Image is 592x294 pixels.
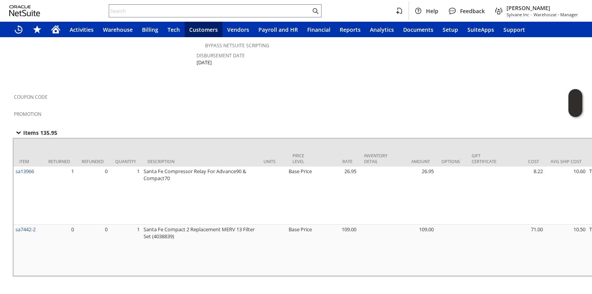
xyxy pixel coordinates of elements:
div: Quantity [115,158,136,164]
a: Reports [335,22,365,37]
a: Activities [65,22,98,37]
span: Analytics [370,26,394,33]
span: Oracle Guided Learning Widget. To move around, please hold and drag [568,103,582,117]
td: 0 [76,167,110,225]
div: Cost [508,158,539,164]
a: Recent Records [9,22,28,37]
span: Support [503,26,525,33]
div: Item [19,158,37,164]
a: Disbursement Date [197,52,245,59]
div: Options [441,158,460,164]
span: - [530,12,532,17]
div: Inventory Detail [364,153,387,164]
div: Shortcuts [28,22,46,37]
td: Base Price [287,225,316,276]
span: Vendors [227,26,249,33]
span: Activities [70,26,94,33]
iframe: Click here to launch Oracle Guided Learning Help Panel [568,89,582,117]
td: 1 [110,225,142,276]
a: sa13966 [15,168,34,175]
svg: Recent Records [14,25,23,34]
span: Billing [142,26,158,33]
span: Documents [403,26,433,33]
span: Financial [307,26,330,33]
a: Items 135.95 [14,128,67,137]
a: Items [9,71,43,81]
div: Description [147,158,252,164]
svg: logo [9,5,40,16]
a: Bypass NetSuite Scripting [205,42,269,49]
a: Setup [438,22,463,37]
td: Santa Fe Compressor Relay For Advance90 & Compact70 [142,167,258,225]
a: Payroll and HR [254,22,303,37]
td: Base Price [287,167,316,225]
div: Price Level [293,153,310,164]
td: 26.95 [393,167,436,225]
td: 0 [43,225,76,276]
span: Warehouse [103,26,133,33]
a: Billing [137,22,163,37]
td: Santa Fe Compact 2 Replacement MERV 13 Filter Set (4038839) [142,225,258,276]
a: Tech [163,22,185,37]
td: 8.22 [502,167,545,225]
a: sa7442-2 [15,226,36,233]
a: Warehouse [98,22,137,37]
svg: Shortcuts [33,25,42,34]
span: Payroll and HR [258,26,298,33]
span: Setup [443,26,458,33]
a: Home [46,22,65,37]
span: 135.95 [40,129,57,136]
svg: Home [51,25,60,34]
a: Documents [399,22,438,37]
td: 10.50 [545,225,587,276]
span: Tech [168,26,180,33]
div: Units [263,158,281,164]
td: 109.00 [316,225,358,276]
a: Coupon Code [14,94,48,100]
a: Analytics [365,22,399,37]
svg: Search [311,6,320,15]
span: [DATE] [197,59,212,66]
div: Refunded [82,158,104,164]
div: Amount [399,158,430,164]
span: Customers [189,26,218,33]
span: Help [426,7,438,15]
div: Avg Ship Cost [551,158,582,164]
td: 109.00 [393,225,436,276]
td: 26.95 [316,167,358,225]
a: Customers [185,22,222,37]
div: Returned [48,158,70,164]
a: Vendors [222,22,254,37]
td: 10.60 [545,167,587,225]
span: [PERSON_NAME] [506,4,578,12]
a: Financial [303,22,335,37]
td: 0 [76,225,110,276]
div: Rate [322,158,352,164]
span: Sylvane Inc [506,12,529,17]
td: 71.00 [502,225,545,276]
a: Address [9,284,50,294]
a: Support [499,22,530,37]
span: Feedback [460,7,485,15]
td: 1 [110,167,142,225]
div: Gift Certificate [472,153,496,164]
input: Search [109,6,311,15]
a: SuiteApps [463,22,499,37]
td: 1 [43,167,76,225]
span: Reports [340,26,361,33]
span: SuiteApps [467,26,494,33]
span: Warehouse - Manager [534,12,578,17]
a: Promotion [14,111,41,117]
